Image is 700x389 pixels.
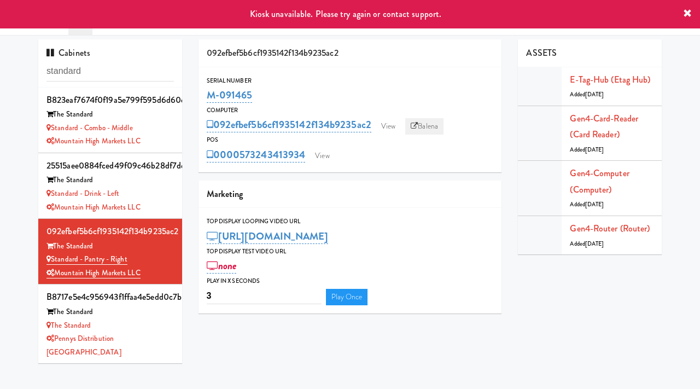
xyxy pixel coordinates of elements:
[46,320,91,330] a: The Standard
[570,73,650,86] a: E-tag-hub (Etag Hub)
[207,188,243,200] span: Marketing
[46,173,174,187] div: The Standard
[46,333,121,357] a: Pennys Distribution [GEOGRAPHIC_DATA]
[207,229,329,244] a: [URL][DOMAIN_NAME]
[46,108,174,121] div: The Standard
[46,223,174,240] div: 092efbef5b6cf1935142f134b9235ac2
[46,240,174,253] div: The Standard
[38,219,182,285] li: 092efbef5b6cf1935142f134b9235ac2The Standard Standard - Pantry - RightMountain High Markets LLC
[46,188,119,199] a: Standard - Drink - Left
[570,200,604,208] span: Added
[570,90,604,98] span: Added
[199,39,502,67] div: 092efbef5b6cf1935142f134b9235ac2
[46,47,90,59] span: Cabinets
[250,8,442,20] span: Kiosk unavailable. Please try again or contact support.
[526,47,557,59] span: ASSETS
[46,305,174,319] div: The Standard
[585,146,604,154] span: [DATE]
[46,92,174,108] div: b823eaf7674f0f19a5e799f595d6d60e
[46,123,133,133] a: Standard - Combo - Middle
[38,285,182,363] li: b8717e5e4c956943f1ffaa4e5edd0c7bThe Standard The StandardPennys Distribution [GEOGRAPHIC_DATA]
[207,147,306,162] a: 0000573243413934
[38,153,182,219] li: 25515aee0884fced49f09c46b28df7deThe Standard Standard - Drink - LeftMountain High Markets LLC
[38,88,182,153] li: b823eaf7674f0f19a5e799f595d6d60eThe Standard Standard - Combo - MiddleMountain High Markets LLC
[570,167,629,196] a: Gen4-computer (Computer)
[46,268,141,278] a: Mountain High Markets LLC
[585,200,604,208] span: [DATE]
[405,118,444,135] a: Balena
[585,240,604,248] span: [DATE]
[46,136,141,146] a: Mountain High Markets LLC
[585,90,604,98] span: [DATE]
[570,222,650,235] a: Gen4-router (Router)
[207,216,494,227] div: Top Display Looping Video Url
[326,289,368,305] a: Play Once
[570,240,604,248] span: Added
[207,276,494,287] div: Play in X seconds
[207,135,494,146] div: POS
[46,158,174,174] div: 25515aee0884fced49f09c46b28df7de
[46,202,141,212] a: Mountain High Markets LLC
[207,246,494,257] div: Top Display Test Video Url
[207,258,237,274] a: none
[46,289,174,305] div: b8717e5e4c956943f1ffaa4e5edd0c7b
[207,76,494,86] div: Serial Number
[310,148,335,164] a: View
[570,146,604,154] span: Added
[46,61,174,82] input: Search cabinets
[207,105,494,116] div: Computer
[207,88,253,103] a: M-091465
[376,118,401,135] a: View
[46,254,127,265] a: Standard - Pantry - Right
[207,117,371,132] a: 092efbef5b6cf1935142f134b9235ac2
[570,112,638,141] a: Gen4-card-reader (Card Reader)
